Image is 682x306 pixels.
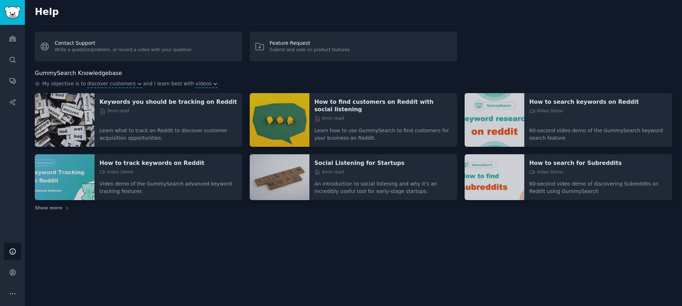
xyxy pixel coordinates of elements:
p: Learn how to use GummySearch to find customers for your business on Reddit. [314,122,452,142]
div: Submit and vote on product features [270,47,350,53]
button: videos [195,80,218,87]
span: Video Demo [529,108,563,114]
a: How to track keywords on Reddit [99,159,237,167]
h2: GummySearch Knowledgebase [35,69,122,78]
div: Feature Request [270,39,350,47]
a: How to search for Subreddits [529,159,667,167]
span: 3 min read [99,108,129,114]
a: Keywords you should be tracking on Reddit [99,98,237,106]
img: Social Listening for Startups [250,154,309,200]
p: Video demo of the GummySearch advanced keyword tracking features [99,175,237,195]
p: 60-second video demo of the GummySearch keyword search feature [529,122,667,142]
span: My objective is to [42,80,86,88]
span: Video Demo [99,169,134,176]
a: How to search keywords on Reddit [529,98,667,106]
a: Feature RequestSubmit and vote on product features [250,32,457,61]
span: and I learn best with [143,80,194,88]
img: GummySearch logo [4,6,21,19]
a: Social Listening for Startups [314,159,452,167]
button: discover customers [87,80,142,87]
a: Contact SupportWrite a question/problem, or record a video with your question [35,32,242,61]
span: Video Demo [529,169,563,176]
img: How to track keywords on Reddit [35,154,94,200]
span: 4 min read [314,169,344,176]
img: Keywords you should be tracking on Reddit [35,93,94,147]
p: 60-second video demo of discovering Subreddits on Reddit using GummySearch [529,175,667,195]
img: How to search for Subreddits [465,154,524,200]
span: 6 min read [314,116,344,122]
img: How to search keywords on Reddit [465,93,524,147]
img: How to find customers on Reddit with social listening [250,93,309,147]
a: How to find customers on Reddit with social listening [314,98,452,113]
div: . [35,80,672,88]
p: An introduction to social listening and why it's an incredibly useful tool for early-stage startups. [314,175,452,195]
p: Learn what to track on Reddit to discover customer acquisition opportunities. [99,122,237,142]
span: videos [195,80,212,87]
span: Show more [35,205,62,211]
span: discover customers [87,80,136,87]
h2: Help [35,6,672,18]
